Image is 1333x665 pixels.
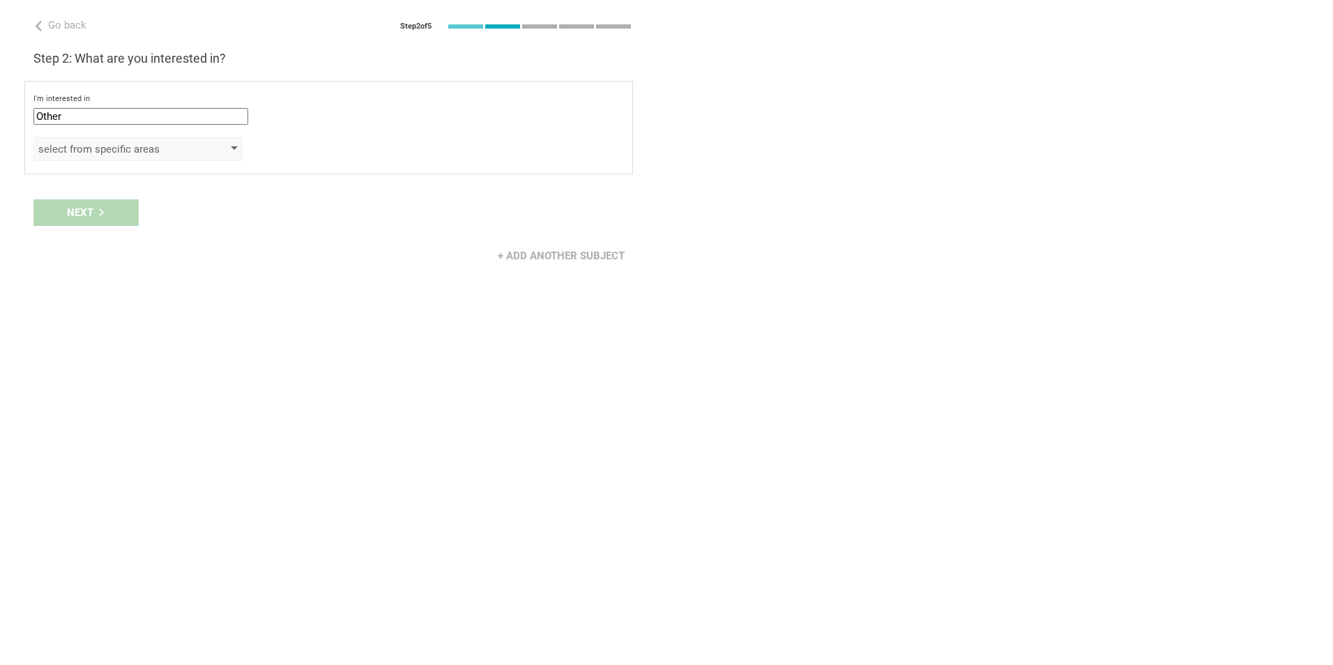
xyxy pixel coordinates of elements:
div: Step 2 of 5 [400,22,432,31]
div: select from specific areas [38,142,198,156]
div: I'm interested in [33,94,624,104]
div: + Add another subject [489,243,633,269]
span: Go back [48,19,86,31]
h3: Step 2: What are you interested in? [33,50,633,67]
input: subject or discipline [33,108,248,125]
